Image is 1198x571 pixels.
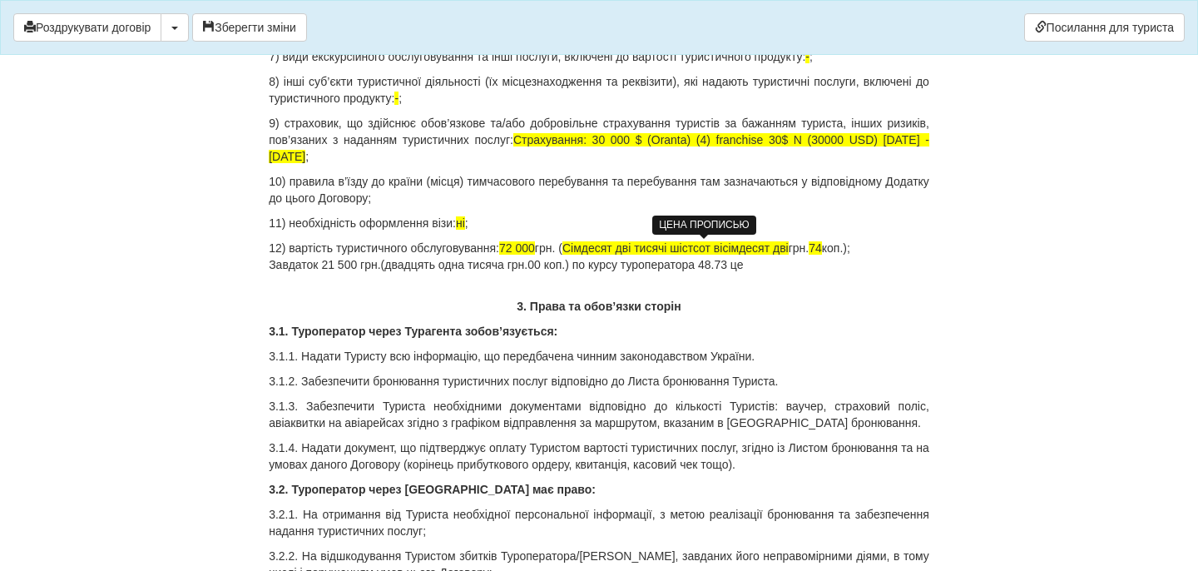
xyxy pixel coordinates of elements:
[805,50,809,63] span: -
[269,398,929,431] p: 3.1.3. Забезпечити Туриста необхідними документами відповідно до кількості Туристів: ваучер, стра...
[192,13,307,42] button: Зберегти зміни
[269,215,929,231] p: 11) необхідність оформлення візи: ;
[269,115,929,165] p: 9) страховик, що здійснює обов’язкове та/або добровільне страхування туристів за бажанням туриста...
[269,173,929,206] p: 10) правила в’їзду до країни (місця) тимчасового перебування та перебування там зазначаються у ві...
[269,506,929,539] p: 3.2.1. На отримання від Туриста необхідної персональної інформації, з метою реалізації бронювання...
[809,241,822,255] span: 74
[394,92,399,105] span: -
[269,133,929,163] span: Страхування: 30 000 $ (Oranta) (4) franchise 30$ N (30000 USD) [DATE] - [DATE]
[269,373,929,390] p: 3.1.2. Забезпечити бронювання туристичних послуг відповідно до Листа бронювання Туриста.
[269,298,929,315] p: 3. Права та обов’язки сторін
[499,241,535,255] span: 72 000
[269,439,929,473] p: 3.1.4. Надати документ, що підтверджує оплату Туристом вартості туристичних послуг, згідно із Лис...
[269,481,929,498] p: 3.2. Туроператор через [GEOGRAPHIC_DATA] має право:
[269,48,929,65] p: 7) види екскурсійного обслуговування та інші послуги, включені до вартості туристичного продукту: ;
[652,216,756,235] div: ЦЕНА ПРОПИСЬЮ
[269,348,929,365] p: 3.1.1. Надати Туристу всю інформацію, що передбачена чинним законодавством України.
[562,241,789,255] span: Сімдесят дві тисячі шістсот вісімдесят дві
[13,13,161,42] button: Роздрукувати договір
[269,240,929,273] p: 12) вартість туристичного обслуговування: грн. ( грн. коп.); Завдаток 21 500 грн.(двадцять одна т...
[1024,13,1185,42] a: Посилання для туриста
[456,216,465,230] span: ні
[269,73,929,107] p: 8) інші суб’єкти туристичної діяльності (їх місцезнаходження та реквізити), які надають туристичн...
[269,323,929,340] p: 3.1. Туроператор через Турагента зобов’язується:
